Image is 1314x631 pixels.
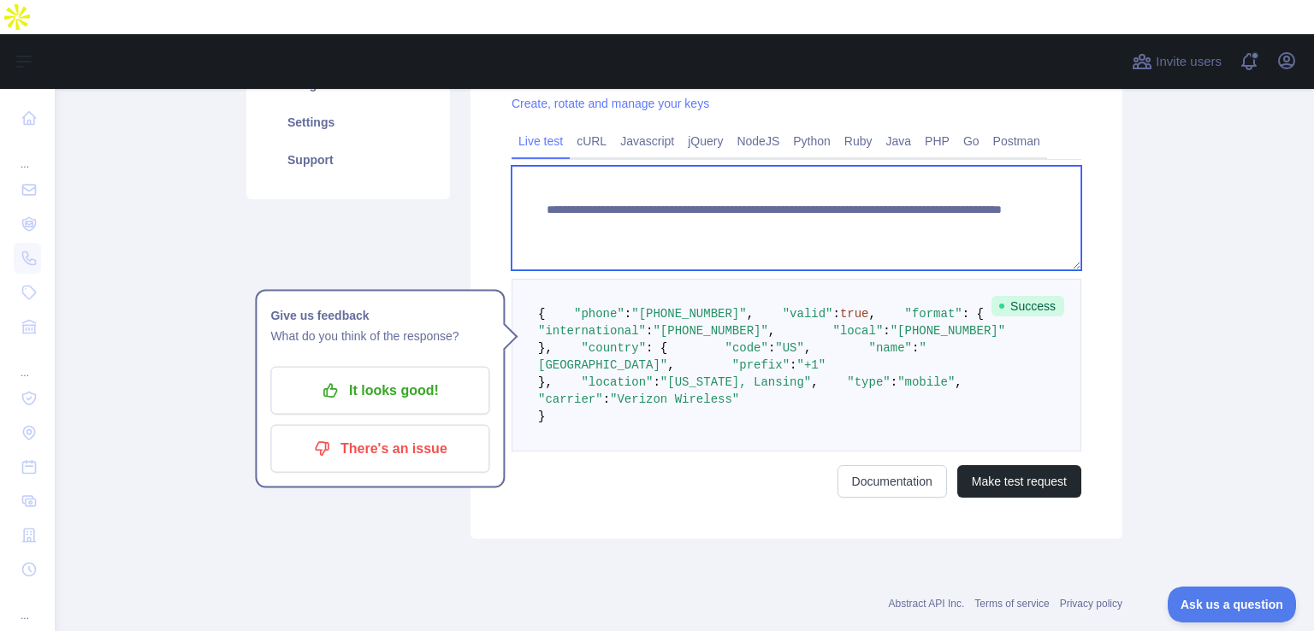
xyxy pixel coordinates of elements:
span: "name" [869,341,912,355]
span: "format" [905,307,962,321]
span: , [667,358,674,372]
span: }, [538,341,553,355]
span: , [768,324,775,338]
a: Privacy policy [1060,598,1122,610]
div: ... [14,588,41,622]
span: : [832,307,839,321]
span: , [811,375,818,389]
a: Java [879,127,919,155]
span: "code" [725,341,767,355]
button: Make test request [957,465,1081,498]
span: "valid" [783,307,833,321]
a: Settings [267,103,429,141]
span: : [883,324,890,338]
a: Ruby [838,127,879,155]
a: NodeJS [730,127,786,155]
a: Abstract API Inc. [889,598,965,610]
span: } [538,410,545,423]
span: : [603,392,610,406]
span: : [790,358,796,372]
span: "prefix" [732,358,790,372]
a: Python [786,127,838,155]
a: Create, rotate and manage your keys [512,97,709,110]
div: ... [14,137,41,171]
a: Live test [512,127,570,155]
span: "international" [538,324,646,338]
iframe: Toggle Customer Support [1168,587,1297,622]
span: : [912,341,919,355]
button: It looks good! [270,367,489,415]
span: "[US_STATE], Lansing" [660,375,811,389]
span: "US" [775,341,804,355]
span: Invite users [1156,52,1222,72]
span: true [840,307,869,321]
h1: Give us feedback [270,305,489,326]
span: , [804,341,811,355]
span: "local" [832,324,883,338]
span: "mobile" [897,375,955,389]
span: "type" [847,375,890,389]
a: cURL [570,127,613,155]
span: "phone" [574,307,624,321]
span: : [891,375,897,389]
a: Documentation [838,465,947,498]
span: : [624,307,631,321]
p: It looks good! [283,376,476,405]
span: : [646,324,653,338]
p: What do you think of the response? [270,326,489,346]
span: "[PHONE_NUMBER]" [631,307,746,321]
span: "location" [581,375,653,389]
span: "+1" [796,358,826,372]
span: : { [962,307,984,321]
button: Invite users [1128,48,1225,75]
span: : { [646,341,667,355]
div: ... [14,345,41,380]
span: }, [538,375,553,389]
span: "Verizon Wireless" [610,392,739,406]
a: Postman [986,127,1047,155]
span: : [768,341,775,355]
span: "[PHONE_NUMBER]" [891,324,1005,338]
span: "[PHONE_NUMBER]" [653,324,767,338]
a: PHP [918,127,956,155]
p: There's an issue [283,434,476,463]
button: There's an issue [270,425,489,473]
span: "carrier" [538,392,603,406]
span: : [653,375,660,389]
span: , [955,375,962,389]
a: jQuery [681,127,730,155]
a: Go [956,127,986,155]
span: Success [991,296,1064,316]
span: { [538,307,545,321]
a: Javascript [613,127,681,155]
span: , [869,307,876,321]
a: Terms of service [974,598,1049,610]
span: "[GEOGRAPHIC_DATA]" [538,341,926,372]
span: "country" [581,341,646,355]
a: Support [267,141,429,179]
span: , [747,307,754,321]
